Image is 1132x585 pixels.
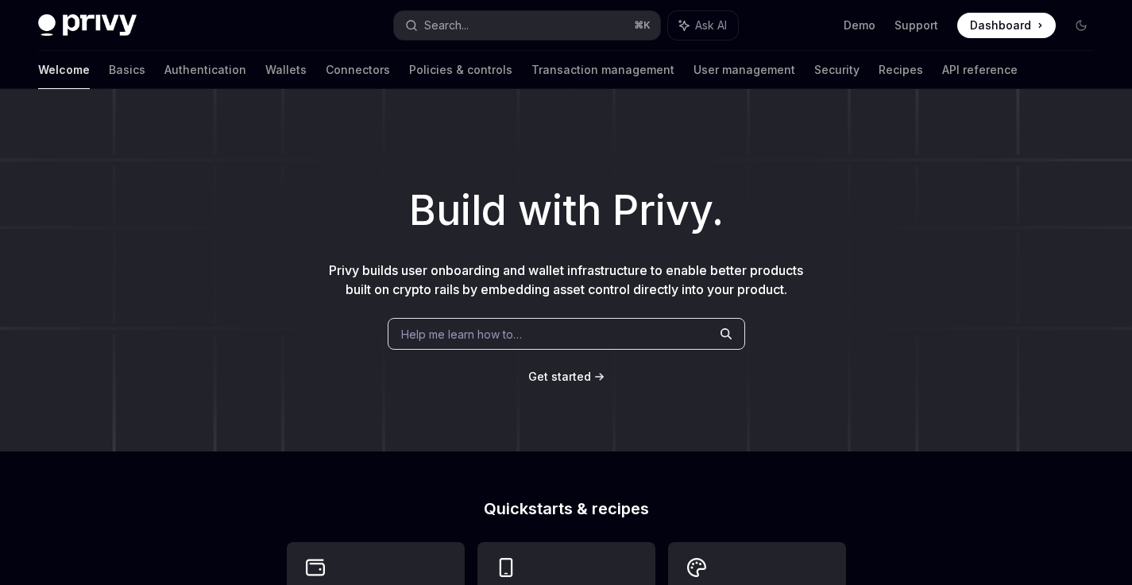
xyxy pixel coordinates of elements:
span: Ask AI [695,17,727,33]
span: Get started [528,370,591,383]
a: Authentication [164,51,246,89]
a: Support [894,17,938,33]
button: Search...⌘K [394,11,659,40]
button: Toggle dark mode [1068,13,1094,38]
span: ⌘ K [634,19,651,32]
a: Recipes [879,51,923,89]
a: User management [693,51,795,89]
span: Privy builds user onboarding and wallet infrastructure to enable better products built on crypto ... [329,262,803,297]
h1: Build with Privy. [25,180,1107,242]
a: Transaction management [531,51,674,89]
div: Search... [424,16,469,35]
a: Demo [844,17,875,33]
span: Help me learn how to… [401,326,522,343]
a: Dashboard [957,13,1056,38]
a: Basics [109,51,145,89]
a: API reference [942,51,1018,89]
a: Welcome [38,51,90,89]
span: Dashboard [970,17,1031,33]
a: Connectors [326,51,390,89]
button: Ask AI [668,11,738,40]
a: Wallets [265,51,307,89]
img: dark logo [38,14,137,37]
a: Policies & controls [409,51,512,89]
a: Security [814,51,860,89]
h2: Quickstarts & recipes [287,501,846,517]
a: Get started [528,369,591,385]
